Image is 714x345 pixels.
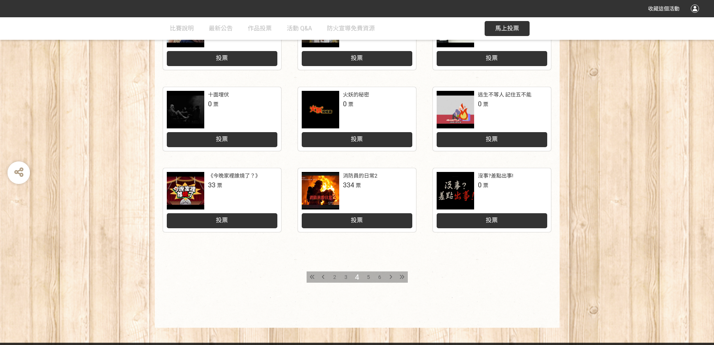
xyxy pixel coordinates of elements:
span: 0 [478,100,482,108]
a: 《今晚家裡誰燒了？》33票投票 [163,168,281,232]
span: 票 [213,101,219,107]
span: 投票 [216,136,228,143]
span: 投票 [486,217,498,224]
span: 投票 [486,136,498,143]
span: 0 [208,100,212,108]
span: 3 [344,274,347,280]
span: 0 [343,100,347,108]
span: 投票 [351,217,363,224]
span: 投票 [486,54,498,62]
span: 活動 Q&A [287,25,312,32]
a: 防火宣導免費資源 [327,17,375,40]
span: 收藏這個活動 [648,6,680,12]
a: 最新公告 [209,17,233,40]
span: 334 [343,181,354,189]
div: 消防員的日常2 [343,172,377,180]
span: 5 [367,274,370,280]
span: 投票 [216,217,228,224]
a: 比賽說明 [170,17,194,40]
span: 0 [478,181,482,189]
span: 投票 [351,54,363,62]
div: 沒事?差點出事! [478,172,513,180]
a: 活動 Q&A [287,17,312,40]
a: 逃生不等人 記住五不能0票投票 [433,87,551,151]
span: 33 [208,181,216,189]
div: 逃生不等人 記住五不能 [478,91,531,99]
span: 防火宣導免費資源 [327,25,375,32]
a: 消防員的日常2334票投票 [298,168,416,232]
span: 6 [378,274,381,280]
span: 票 [348,101,353,107]
div: 十面埋伏 [208,91,229,99]
a: 十面埋伏0票投票 [163,87,281,151]
span: 票 [483,182,488,188]
span: 投票 [216,54,228,62]
button: 馬上投票 [485,21,530,36]
a: 火妖的秘密0票投票 [298,87,416,151]
a: 作品投票 [248,17,272,40]
span: 票 [217,182,222,188]
span: 比賽說明 [170,25,194,32]
div: 火妖的秘密 [343,91,369,99]
span: 最新公告 [209,25,233,32]
a: 沒事?差點出事!0票投票 [433,168,551,232]
span: 4 [355,273,359,282]
span: 作品投票 [248,25,272,32]
span: 票 [356,182,361,188]
span: 馬上投票 [495,25,519,32]
span: 2 [333,274,336,280]
span: 票 [483,101,488,107]
div: 《今晚家裡誰燒了？》 [208,172,260,180]
span: 投票 [351,136,363,143]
